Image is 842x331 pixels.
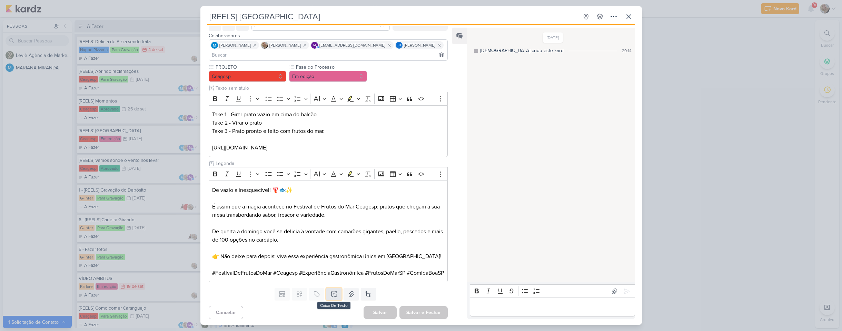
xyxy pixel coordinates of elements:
[212,110,444,119] p: Take 1 - Girar prato vazio em cima do balcão
[212,227,444,244] p: De quarta a domingo você se delicia à vontade com camarões gigantes, paella, pescados e mais de 1...
[313,44,316,47] p: m
[470,298,635,317] div: Editor editing area: main
[219,42,251,48] span: [PERSON_NAME]
[295,64,367,71] label: Fase do Processo
[212,269,444,277] p: #FestivalDeFrutosDoMar #Ceagesp #ExperiênciaGastronômica #FrutosDoMarSP #ComidaBoaSP
[319,42,385,48] span: [EMAIL_ADDRESS][DOMAIN_NAME]
[214,160,448,167] input: Texto sem título
[269,42,301,48] span: [PERSON_NAME]
[396,42,403,49] div: Thais de carvalho
[209,92,448,105] div: Editor toolbar
[311,42,318,49] div: mlegnaioli@gmail.com
[470,284,635,298] div: Editor toolbar
[215,64,287,71] label: PROJETO
[289,71,367,82] button: Em edição
[209,167,448,181] div: Editor toolbar
[480,47,564,54] div: [DEMOGRAPHIC_DATA] criou este kard
[210,51,446,59] input: Buscar
[261,42,268,49] img: Sarah Violante
[397,44,401,47] p: Td
[212,252,444,261] p: 👉 Não deixe para depois: viva essa experiência gastronômica única em [GEOGRAPHIC_DATA]!
[404,42,435,48] span: [PERSON_NAME]
[209,306,243,319] button: Cancelar
[209,181,448,282] div: Editor editing area: main
[214,85,448,92] input: Texto sem título
[212,194,444,219] p: É assim que a magia acontece no Festival de Frutos do Mar Ceagesp: pratos que chegam à sua mesa t...
[212,144,444,152] p: [URL][DOMAIN_NAME]
[207,10,578,23] input: Kard Sem Título
[212,119,444,135] p: Take 2 - Virar o prato Take 3 - Prato pronto e feito com frutos do mar.
[211,42,218,49] img: MARIANA MIRANDA
[212,186,444,194] p: De vazio a inesquecível! 🦞🐟✨
[622,48,632,54] div: 20:14
[317,302,350,309] div: Caixa De Texto
[209,71,287,82] button: Ceagesp
[209,32,448,39] div: Colaboradores
[209,105,448,157] div: Editor editing area: main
